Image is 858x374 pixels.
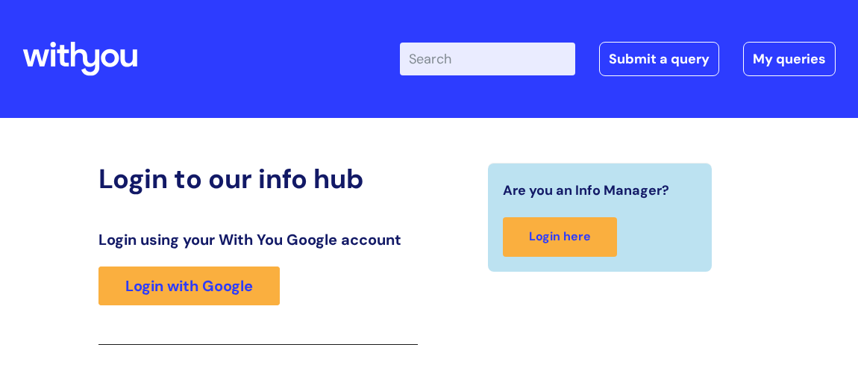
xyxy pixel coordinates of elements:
[743,42,836,76] a: My queries
[503,217,617,257] a: Login here
[98,267,280,305] a: Login with Google
[98,231,418,249] h3: Login using your With You Google account
[599,42,719,76] a: Submit a query
[400,43,575,75] input: Search
[98,163,418,195] h2: Login to our info hub
[503,178,669,202] span: Are you an Info Manager?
